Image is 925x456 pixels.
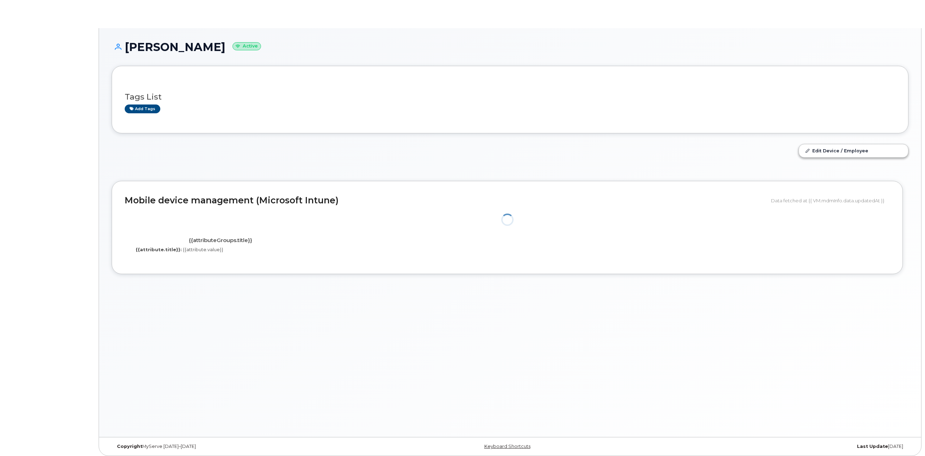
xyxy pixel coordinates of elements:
strong: Last Update [857,444,888,449]
label: {{attribute.title}}: [136,246,182,253]
a: Add tags [125,104,160,113]
span: {{attribute.value}} [183,247,223,252]
div: Data fetched at {{ VM.mdmInfo.data.updatedAt }} [771,194,890,207]
strong: Copyright [117,444,142,449]
a: Keyboard Shortcuts [484,444,530,449]
div: [DATE] [643,444,908,449]
div: MyServe [DATE]–[DATE] [112,444,377,449]
h2: Mobile device management (Microsoft Intune) [125,196,766,205]
h1: [PERSON_NAME] [112,41,908,53]
a: Edit Device / Employee [799,144,908,157]
small: Active [232,42,261,50]
h3: Tags List [125,93,895,101]
h4: {{attributeGroups.title}} [130,237,311,243]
